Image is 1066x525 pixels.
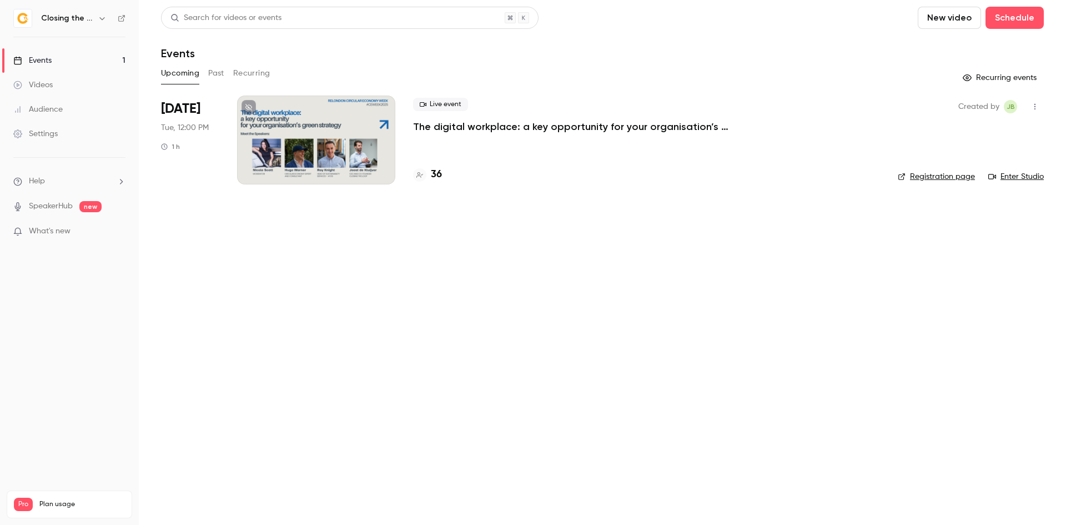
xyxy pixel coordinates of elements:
h6: Closing the Loop [41,13,93,24]
a: SpeakerHub [29,201,73,212]
div: Settings [13,128,58,139]
div: Oct 21 Tue, 11:00 AM (Europe/London) [161,96,219,184]
span: Jan Baker [1004,100,1017,113]
span: Created by [958,100,999,113]
span: Live event [413,98,468,111]
div: Audience [13,104,63,115]
img: Closing the Loop [14,9,32,27]
span: JB [1007,100,1015,113]
span: new [79,201,102,212]
button: Past [208,64,224,82]
span: What's new [29,226,71,237]
li: help-dropdown-opener [13,176,125,187]
div: Events [13,55,52,66]
div: 1 h [161,142,180,151]
span: Plan usage [39,500,125,509]
span: Tue, 12:00 PM [161,122,209,133]
h4: 36 [431,167,442,182]
a: Enter Studio [988,171,1044,182]
a: The digital workplace: a key opportunity for your organisation’s green strategy [413,120,746,133]
iframe: Noticeable Trigger [112,227,125,237]
a: Registration page [898,171,975,182]
h1: Events [161,47,195,60]
button: Schedule [985,7,1044,29]
button: Upcoming [161,64,199,82]
div: Videos [13,79,53,91]
div: Search for videos or events [170,12,281,24]
button: Recurring events [958,69,1044,87]
a: 36 [413,167,442,182]
button: Recurring [233,64,270,82]
span: Help [29,176,45,187]
span: [DATE] [161,100,200,118]
span: Pro [14,498,33,511]
button: New video [918,7,981,29]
